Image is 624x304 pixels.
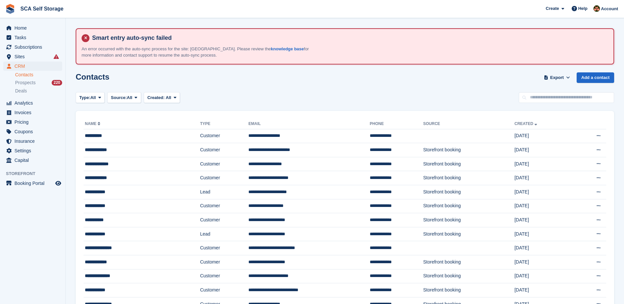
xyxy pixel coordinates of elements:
[3,98,62,108] a: menu
[423,269,514,283] td: Storefront booking
[166,95,171,100] span: All
[546,5,559,12] span: Create
[82,46,312,59] p: An error occurred with the auto-sync process for the site: [GEOGRAPHIC_DATA]. Please review the f...
[89,34,608,42] h4: Smart entry auto-sync failed
[3,137,62,146] a: menu
[514,129,573,143] td: [DATE]
[514,283,573,297] td: [DATE]
[3,146,62,155] a: menu
[6,170,65,177] span: Storefront
[3,33,62,42] a: menu
[14,179,54,188] span: Booking Portal
[423,171,514,185] td: Storefront booking
[15,88,27,94] span: Deals
[15,79,62,86] a: Prospects 220
[271,46,304,51] a: knowledge base
[147,95,165,100] span: Created:
[3,108,62,117] a: menu
[200,185,248,199] td: Lead
[423,199,514,213] td: Storefront booking
[200,129,248,143] td: Customer
[54,54,59,59] i: Smart entry sync failures have occurred
[423,143,514,157] td: Storefront booking
[423,283,514,297] td: Storefront booking
[3,156,62,165] a: menu
[5,4,15,14] img: stora-icon-8386f47178a22dfd0bd8f6a31ec36ba5ce8667c1dd55bd0f319d3a0aa187defe.svg
[423,227,514,241] td: Storefront booking
[200,171,248,185] td: Customer
[14,42,54,52] span: Subscriptions
[18,3,66,14] a: SCA Self Storage
[200,255,248,269] td: Customer
[14,117,54,127] span: Pricing
[107,92,141,103] button: Source: All
[3,179,62,188] a: menu
[514,121,538,126] a: Created
[514,255,573,269] td: [DATE]
[14,52,54,61] span: Sites
[370,119,423,129] th: Phone
[601,6,618,12] span: Account
[3,117,62,127] a: menu
[85,121,102,126] a: Name
[3,127,62,136] a: menu
[514,157,573,171] td: [DATE]
[514,213,573,227] td: [DATE]
[514,171,573,185] td: [DATE]
[200,269,248,283] td: Customer
[79,94,90,101] span: Type:
[14,23,54,33] span: Home
[14,127,54,136] span: Coupons
[14,62,54,71] span: CRM
[200,213,248,227] td: Customer
[423,213,514,227] td: Storefront booking
[14,98,54,108] span: Analytics
[200,283,248,297] td: Customer
[423,157,514,171] td: Storefront booking
[550,74,564,81] span: Export
[76,92,105,103] button: Type: All
[144,92,180,103] button: Created: All
[15,88,62,94] a: Deals
[200,157,248,171] td: Customer
[577,72,614,83] a: Add a contact
[200,143,248,157] td: Customer
[514,199,573,213] td: [DATE]
[423,255,514,269] td: Storefront booking
[514,227,573,241] td: [DATE]
[514,143,573,157] td: [DATE]
[200,119,248,129] th: Type
[200,227,248,241] td: Lead
[423,185,514,199] td: Storefront booking
[3,52,62,61] a: menu
[593,5,600,12] img: Sarah Race
[3,23,62,33] a: menu
[15,72,62,78] a: Contacts
[14,146,54,155] span: Settings
[3,42,62,52] a: menu
[127,94,133,101] span: All
[542,72,571,83] button: Export
[514,185,573,199] td: [DATE]
[14,108,54,117] span: Invoices
[111,94,127,101] span: Source:
[14,33,54,42] span: Tasks
[15,80,36,86] span: Prospects
[3,62,62,71] a: menu
[514,241,573,255] td: [DATE]
[578,5,587,12] span: Help
[14,156,54,165] span: Capital
[14,137,54,146] span: Insurance
[200,199,248,213] td: Customer
[200,241,248,255] td: Customer
[54,179,62,187] a: Preview store
[423,119,514,129] th: Source
[514,269,573,283] td: [DATE]
[52,80,62,86] div: 220
[76,72,110,81] h1: Contacts
[90,94,96,101] span: All
[248,119,370,129] th: Email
